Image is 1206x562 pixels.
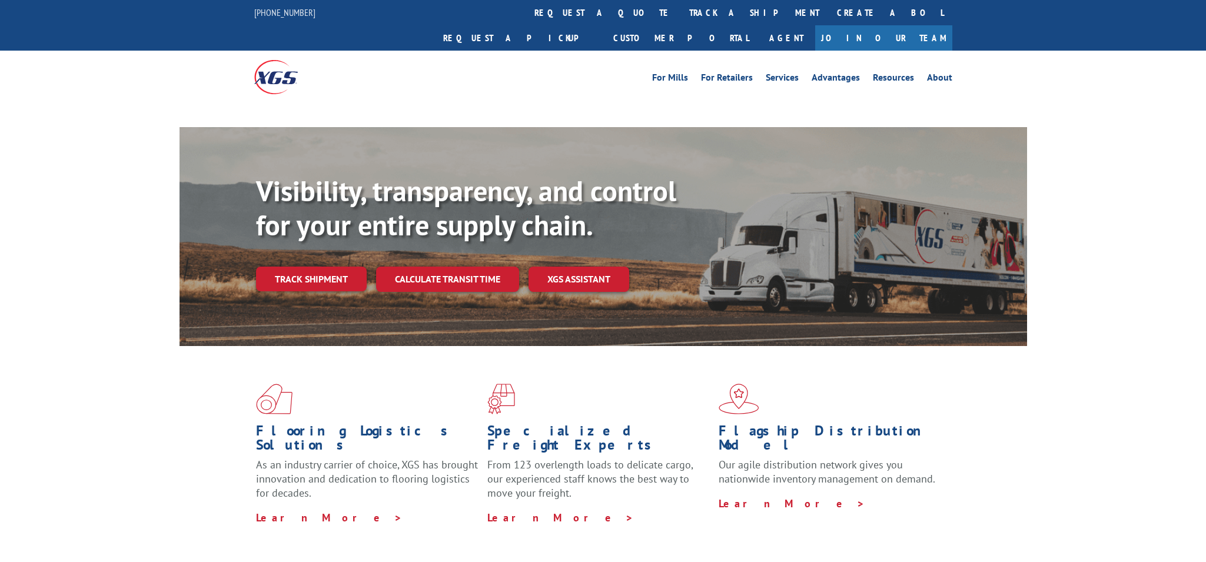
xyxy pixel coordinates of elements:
img: xgs-icon-flagship-distribution-model-red [719,384,759,414]
img: xgs-icon-total-supply-chain-intelligence-red [256,384,293,414]
h1: Specialized Freight Experts [487,424,710,458]
span: As an industry carrier of choice, XGS has brought innovation and dedication to flooring logistics... [256,458,478,500]
a: Resources [873,73,914,86]
a: [PHONE_NUMBER] [254,6,315,18]
a: For Retailers [701,73,753,86]
p: From 123 overlength loads to delicate cargo, our experienced staff knows the best way to move you... [487,458,710,510]
a: Track shipment [256,267,367,291]
h1: Flagship Distribution Model [719,424,941,458]
a: Join Our Team [815,25,952,51]
a: Request a pickup [434,25,604,51]
h1: Flooring Logistics Solutions [256,424,479,458]
a: Learn More > [719,497,865,510]
a: Agent [758,25,815,51]
a: Customer Portal [604,25,758,51]
a: About [927,73,952,86]
a: Learn More > [256,511,403,524]
a: Calculate transit time [376,267,519,292]
b: Visibility, transparency, and control for your entire supply chain. [256,172,676,243]
a: For Mills [652,73,688,86]
img: xgs-icon-focused-on-flooring-red [487,384,515,414]
span: Our agile distribution network gives you nationwide inventory management on demand. [719,458,935,485]
a: Advantages [812,73,860,86]
a: Services [766,73,799,86]
a: Learn More > [487,511,634,524]
a: XGS ASSISTANT [529,267,629,292]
